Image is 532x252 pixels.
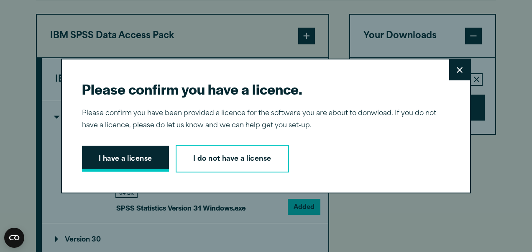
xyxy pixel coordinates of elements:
[4,228,24,248] div: CookieBot Widget Contents
[4,228,24,248] button: Open CMP widget
[4,228,24,248] svg: CookieBot Widget Icon
[82,146,169,172] button: I have a license
[82,108,443,132] p: Please confirm you have been provided a licence for the software you are about to donwload. If yo...
[176,145,289,172] a: I do not have a license
[82,80,443,98] h2: Please confirm you have a licence.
